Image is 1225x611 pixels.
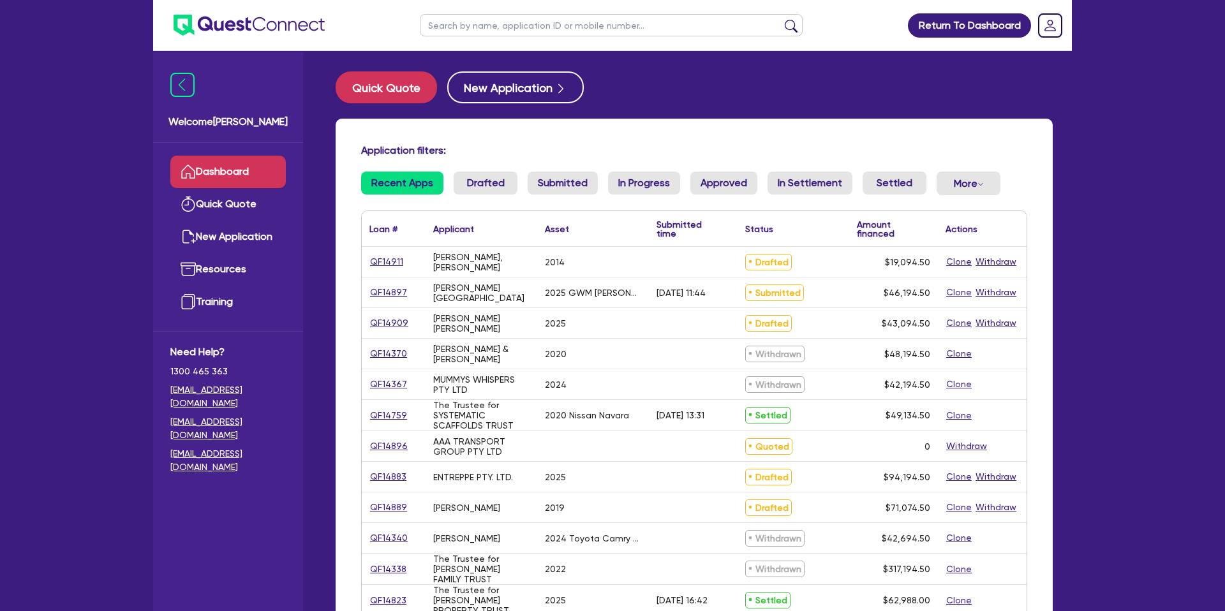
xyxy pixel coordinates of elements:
div: Amount financed [857,220,930,238]
span: Withdrawn [745,376,805,393]
div: 2020 Nissan Navara [545,410,629,420]
a: Recent Apps [361,172,443,195]
button: Clone [946,254,972,269]
span: $42,694.50 [882,533,930,543]
span: $48,194.50 [884,349,930,359]
span: $46,194.50 [884,288,930,298]
div: [PERSON_NAME] [PERSON_NAME] [433,313,530,334]
div: 2020 [545,349,567,359]
div: [PERSON_NAME] & [PERSON_NAME] [433,344,530,364]
div: 2019 [545,503,565,513]
button: Clone [946,500,972,515]
div: MUMMYS WHISPERS PTY LTD [433,374,530,395]
span: $43,094.50 [882,318,930,328]
img: training [181,294,196,309]
a: In Progress [608,172,680,195]
span: Withdrawn [745,530,805,547]
img: icon-menu-close [170,73,195,97]
span: Welcome [PERSON_NAME] [168,114,288,129]
div: [DATE] 13:31 [657,410,704,420]
a: Quick Quote [170,188,286,221]
div: [DATE] 16:42 [657,595,708,605]
span: $71,074.50 [886,503,930,513]
a: Training [170,286,286,318]
a: Approved [690,172,757,195]
img: new-application [181,229,196,244]
a: QF14883 [369,469,407,484]
a: Resources [170,253,286,286]
button: Clone [946,562,972,577]
div: [DATE] 11:44 [657,288,706,298]
div: 2024 Toyota Camry Camry Hybrid [545,533,641,543]
button: Clone [946,285,972,300]
div: [PERSON_NAME], [PERSON_NAME] [433,252,530,272]
span: $62,988.00 [883,595,930,605]
div: Actions [946,225,977,233]
div: 2025 GWM [PERSON_NAME] [545,288,641,298]
div: [PERSON_NAME] [433,503,500,513]
div: ENTREPPE PTY. LTD. [433,472,513,482]
span: Submitted [745,284,804,301]
a: Drafted [454,172,517,195]
a: QF14367 [369,377,408,392]
a: QF14897 [369,285,408,300]
button: Withdraw [975,469,1017,484]
span: $19,094.50 [885,257,930,267]
a: In Settlement [768,172,852,195]
button: Withdraw [975,316,1017,330]
div: [PERSON_NAME][GEOGRAPHIC_DATA] [433,283,530,303]
h4: Application filters: [361,144,1027,156]
span: Settled [745,592,791,608]
a: QF14338 [369,562,407,577]
button: Clone [946,316,972,330]
button: Clone [946,346,972,361]
a: QF14370 [369,346,408,361]
a: Dashboard [170,156,286,188]
span: 1300 465 363 [170,365,286,378]
a: Settled [863,172,926,195]
a: QF14909 [369,316,409,330]
button: Withdraw [975,500,1017,515]
button: Clone [946,377,972,392]
div: 2025 [545,472,566,482]
span: Drafted [745,499,792,516]
div: 2025 [545,595,566,605]
span: $42,194.50 [884,379,930,390]
input: Search by name, application ID or mobile number... [420,14,803,36]
div: Status [745,225,773,233]
div: 0 [924,441,930,452]
a: Dropdown toggle [1034,9,1067,42]
a: [EMAIL_ADDRESS][DOMAIN_NAME] [170,415,286,442]
div: Submitted time [657,220,718,238]
img: quick-quote [181,196,196,212]
button: Clone [946,531,972,545]
span: Quoted [745,438,792,455]
div: 2024 [545,379,567,390]
div: 2025 [545,318,566,328]
div: The Trustee for SYSTEMATIC SCAFFOLDS TRUST [433,400,530,431]
img: resources [181,261,196,277]
button: Clone [946,469,972,484]
div: 2014 [545,257,565,267]
div: Asset [545,225,569,233]
a: QF14889 [369,500,408,515]
a: QF14896 [369,439,408,453]
span: $94,194.50 [884,472,930,482]
a: Return To Dashboard [908,13,1031,38]
span: Withdrawn [745,561,805,577]
a: QF14340 [369,531,408,545]
button: Clone [946,408,972,423]
button: New Application [447,71,584,103]
img: quest-connect-logo-blue [174,15,325,36]
button: Dropdown toggle [937,172,1000,195]
a: New Application [170,221,286,253]
a: QF14823 [369,593,407,608]
span: $317,194.50 [883,564,930,574]
span: Need Help? [170,344,286,360]
div: 2022 [545,564,566,574]
a: Quick Quote [336,71,447,103]
div: [PERSON_NAME] [433,533,500,543]
div: AAA TRANSPORT GROUP PTY LTD [433,436,530,457]
span: Settled [745,407,791,423]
